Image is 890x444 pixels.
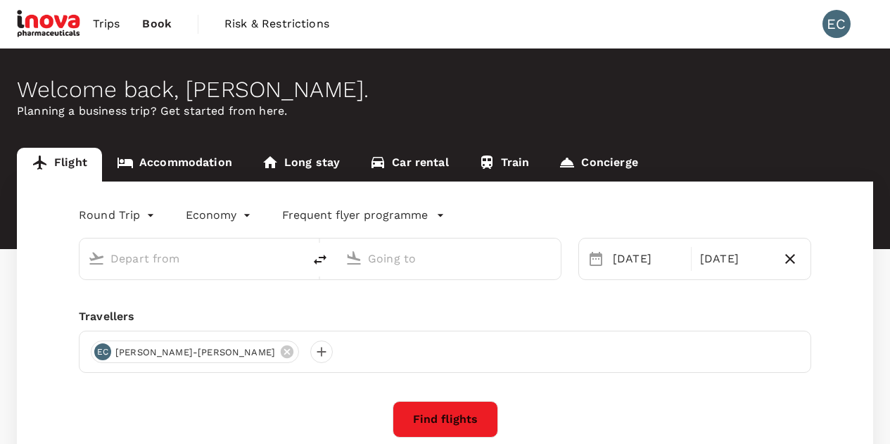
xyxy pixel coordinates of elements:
[93,15,120,32] span: Trips
[94,343,111,360] div: EC
[822,10,851,38] div: EC
[694,245,775,273] div: [DATE]
[282,207,445,224] button: Frequent flyer programme
[368,248,531,269] input: Going to
[224,15,329,32] span: Risk & Restrictions
[107,345,284,360] span: [PERSON_NAME]-[PERSON_NAME]
[544,148,652,182] a: Concierge
[303,243,337,277] button: delete
[551,257,554,260] button: Open
[79,308,811,325] div: Travellers
[17,77,873,103] div: Welcome back , [PERSON_NAME] .
[464,148,545,182] a: Train
[79,204,158,227] div: Round Trip
[17,8,82,39] img: iNova Pharmaceuticals
[282,207,428,224] p: Frequent flyer programme
[607,245,688,273] div: [DATE]
[102,148,247,182] a: Accommodation
[110,248,274,269] input: Depart from
[17,103,873,120] p: Planning a business trip? Get started from here.
[355,148,464,182] a: Car rental
[142,15,172,32] span: Book
[247,148,355,182] a: Long stay
[393,401,498,438] button: Find flights
[293,257,296,260] button: Open
[91,341,299,363] div: EC[PERSON_NAME]-[PERSON_NAME]
[186,204,254,227] div: Economy
[17,148,102,182] a: Flight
